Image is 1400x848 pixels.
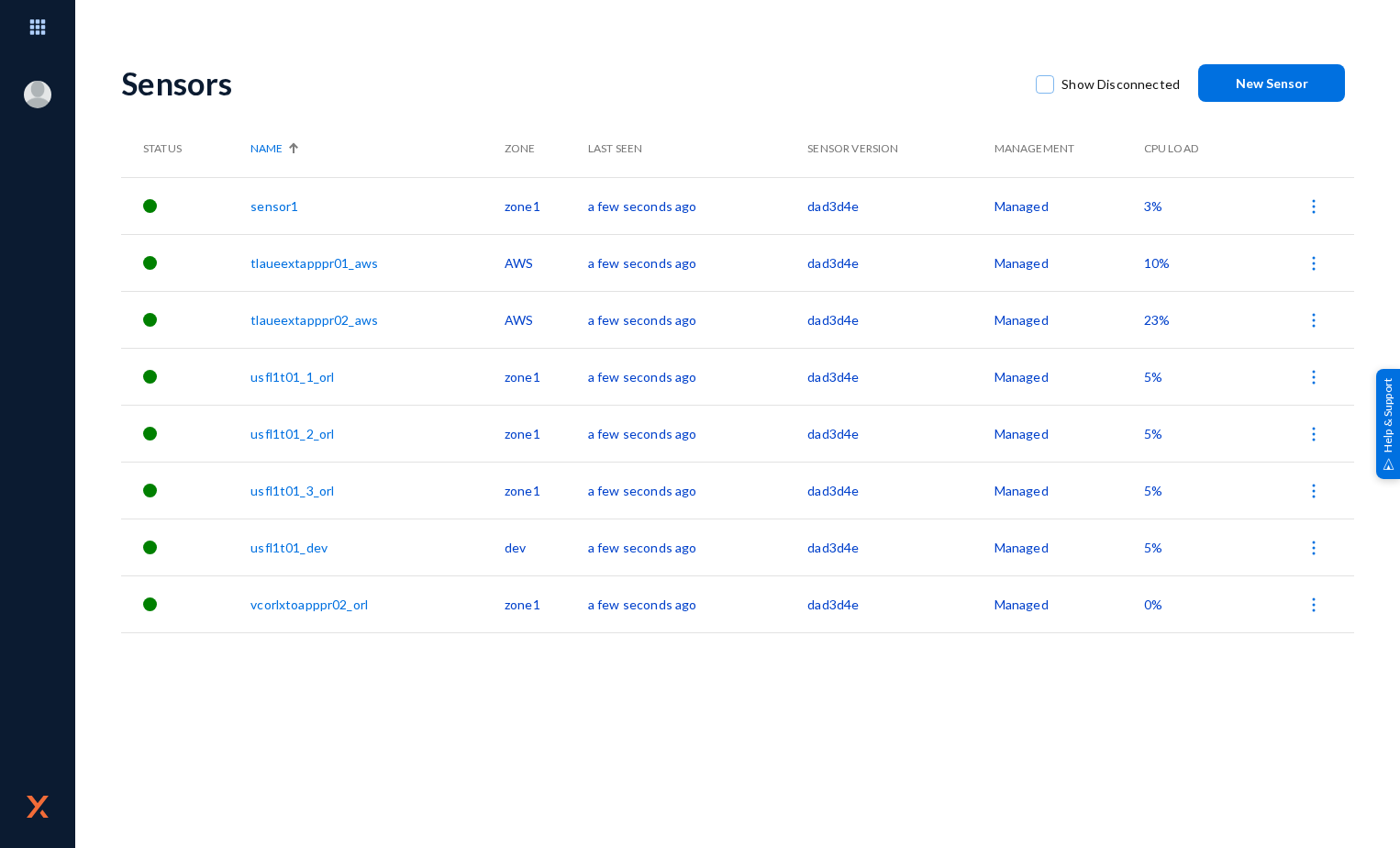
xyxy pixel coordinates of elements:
[505,177,588,234] td: zone1
[1144,369,1162,385] span: 5%
[250,140,495,157] div: Name
[1061,71,1180,98] span: Show Disconnected
[505,348,588,405] td: zone1
[505,291,588,348] td: AWS
[505,519,588,575] td: dev
[121,64,1017,102] div: Sensors
[1305,482,1323,500] img: icon-more.svg
[1305,425,1323,443] img: icon-more.svg
[588,120,808,177] th: Last Seen
[994,234,1144,291] td: Managed
[505,575,588,632] td: zone1
[250,540,328,555] a: usfl1t01_dev
[588,462,808,519] td: a few seconds ago
[250,369,334,385] a: usfl1t01_1_orl
[1144,255,1170,271] span: 10%
[505,405,588,462] td: zone1
[505,234,588,291] td: AWS
[505,120,588,177] th: Zone
[24,81,51,108] img: blank-profile-picture.png
[1144,120,1245,177] th: CPU Load
[1376,369,1400,479] div: Help & Support
[1236,75,1308,91] span: New Sensor
[588,575,808,632] td: a few seconds ago
[994,519,1144,575] td: Managed
[505,462,588,519] td: zone1
[994,405,1144,462] td: Managed
[807,462,994,519] td: dad3d4e
[250,198,298,214] a: sensor1
[994,575,1144,632] td: Managed
[807,519,994,575] td: dad3d4e
[588,291,808,348] td: a few seconds ago
[1305,197,1323,216] img: icon-more.svg
[1305,311,1323,329] img: icon-more.svg
[121,120,250,177] th: Status
[250,255,378,271] a: tlaueextapppr01_aws
[1305,539,1323,557] img: icon-more.svg
[1144,597,1162,612] span: 0%
[1305,596,1323,614] img: icon-more.svg
[807,405,994,462] td: dad3d4e
[807,575,994,632] td: dad3d4e
[807,234,994,291] td: dad3d4e
[1305,368,1323,386] img: icon-more.svg
[807,120,994,177] th: Sensor Version
[994,348,1144,405] td: Managed
[588,348,808,405] td: a few seconds ago
[1305,254,1323,273] img: icon-more.svg
[588,177,808,234] td: a few seconds ago
[1144,426,1162,441] span: 5%
[1144,483,1162,498] span: 5%
[588,405,808,462] td: a few seconds ago
[10,7,65,47] img: app launcher
[250,140,283,157] span: Name
[994,120,1144,177] th: Management
[250,597,368,612] a: vcorlxtoapppr02_orl
[588,519,808,575] td: a few seconds ago
[994,462,1144,519] td: Managed
[250,426,334,441] a: usfl1t01_2_orl
[994,177,1144,234] td: Managed
[1144,540,1162,555] span: 5%
[1383,458,1394,470] img: help_support.svg
[994,291,1144,348] td: Managed
[807,348,994,405] td: dad3d4e
[807,291,994,348] td: dad3d4e
[588,234,808,291] td: a few seconds ago
[807,177,994,234] td: dad3d4e
[250,312,378,328] a: tlaueextapppr02_aws
[250,483,334,498] a: usfl1t01_3_orl
[1198,64,1345,102] button: New Sensor
[1144,198,1162,214] span: 3%
[1144,312,1170,328] span: 23%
